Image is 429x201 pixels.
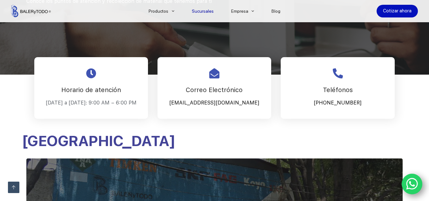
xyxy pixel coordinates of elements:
p: [PHONE_NUMBER] [289,98,387,108]
a: Ir arriba [8,182,19,193]
span: [DATE] a [DATE]: 9:00 AM – 6:00 PM [46,100,137,106]
a: WhatsApp [402,174,423,195]
p: [EMAIL_ADDRESS][DOMAIN_NAME] [165,98,263,108]
a: Cotizar ahora [377,5,418,17]
img: Balerytodo [11,5,51,17]
span: [GEOGRAPHIC_DATA] [22,132,175,150]
span: Teléfonos [323,86,353,94]
span: Correo Electrónico [186,86,243,94]
span: Horario de atención [61,86,121,94]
